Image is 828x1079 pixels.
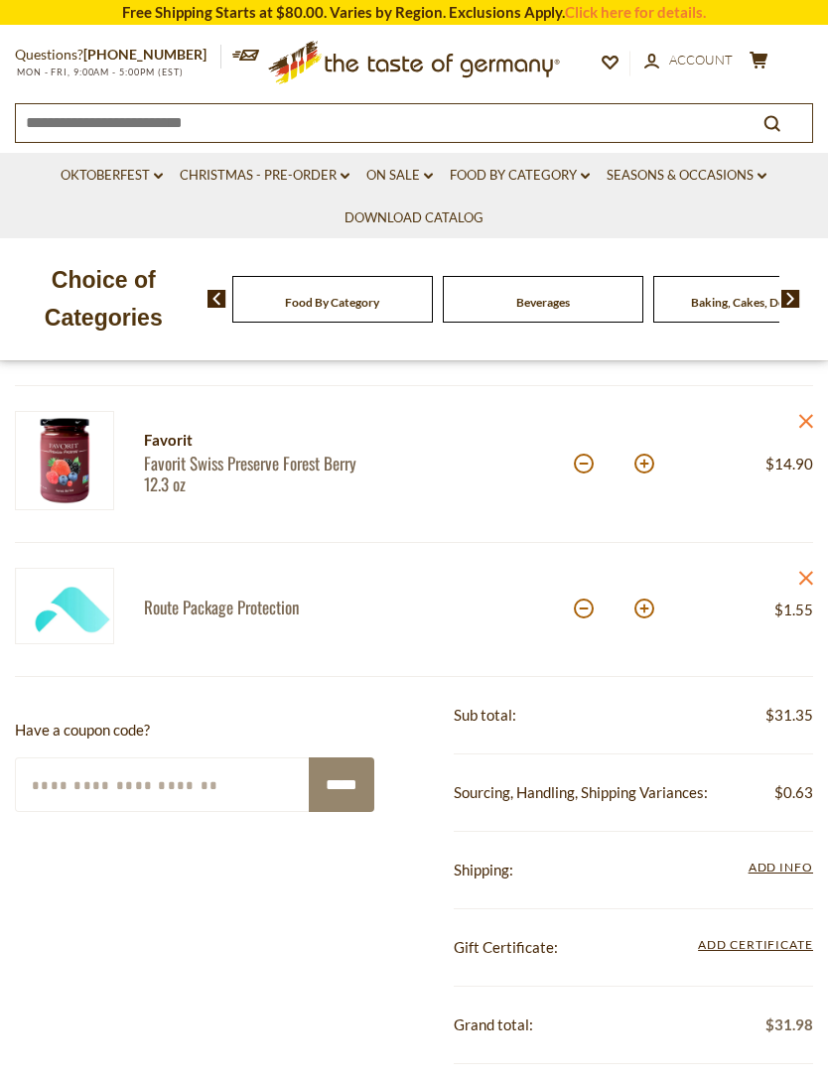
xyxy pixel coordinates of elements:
span: $1.55 [774,601,813,618]
a: Beverages [516,295,570,310]
a: [PHONE_NUMBER] [83,46,207,63]
a: Baking, Cakes, Desserts [691,295,815,310]
span: $31.98 [765,1012,813,1037]
a: On Sale [366,165,433,187]
div: Favorit [144,428,379,453]
a: Seasons & Occasions [607,165,766,187]
p: Have a coupon code? [15,718,374,742]
span: Account [669,52,733,67]
a: Route Package Protection [144,597,379,617]
span: Sourcing, Handling, Shipping Variances: [454,783,708,801]
p: Questions? [15,43,221,67]
a: Click here for details. [565,3,706,21]
span: Add Certificate [698,935,813,957]
a: Account [644,50,733,71]
span: Gift Certificate: [454,938,558,956]
span: Sub total: [454,706,516,724]
a: Download Catalog [345,207,483,229]
span: MON - FRI, 9:00AM - 5:00PM (EST) [15,67,184,77]
a: Food By Category [450,165,590,187]
span: $0.63 [774,780,813,805]
a: Oktoberfest [61,165,163,187]
span: Add Info [749,860,813,875]
img: Favorit Swiss Preserve Forest Berry 12.3 oz [15,411,114,510]
img: previous arrow [207,290,226,308]
img: Green Package Protection [15,568,114,644]
span: $31.35 [765,703,813,728]
a: Christmas - PRE-ORDER [180,165,349,187]
a: Favorit Swiss Preserve Forest Berry 12.3 oz [144,453,379,495]
span: Grand total: [454,1015,533,1033]
img: next arrow [781,290,800,308]
span: $14.90 [765,455,813,472]
a: Food By Category [285,295,379,310]
span: Shipping: [454,861,513,878]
